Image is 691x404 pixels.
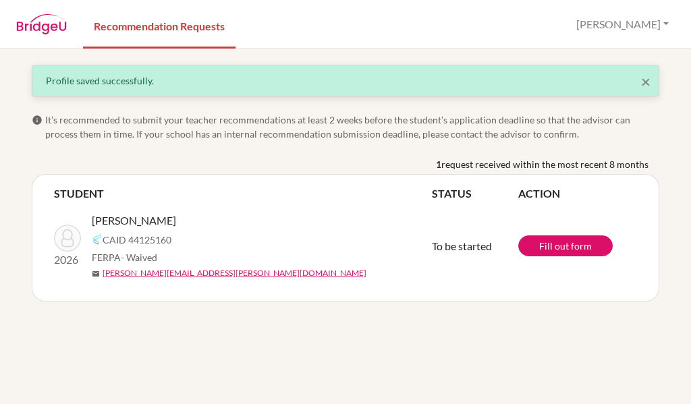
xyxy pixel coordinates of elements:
[83,2,236,49] a: Recommendation Requests
[32,115,43,125] span: info
[441,157,648,171] span: request received within the most recent 8 months
[121,252,157,263] span: - Waived
[518,235,613,256] a: Fill out form
[54,252,81,268] p: 2026
[570,11,675,37] button: [PERSON_NAME]
[92,270,100,278] span: mail
[92,212,176,229] span: [PERSON_NAME]
[432,239,492,252] span: To be started
[46,74,645,88] div: Profile saved successfully.
[92,250,157,264] span: FERPA
[641,71,651,91] span: ×
[518,185,637,202] th: ACTION
[54,225,81,252] img: Bousas Garcia, Julia Jorge
[436,157,441,171] b: 1
[432,185,518,202] th: STATUS
[103,233,171,247] span: CAID 44125160
[103,267,366,279] a: [PERSON_NAME][EMAIL_ADDRESS][PERSON_NAME][DOMAIN_NAME]
[45,113,659,141] span: It’s recommended to submit your teacher recommendations at least 2 weeks before the student’s app...
[54,185,432,202] th: STUDENT
[92,234,103,245] img: Common App logo
[641,74,651,90] button: Close
[16,14,67,34] img: BridgeU logo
